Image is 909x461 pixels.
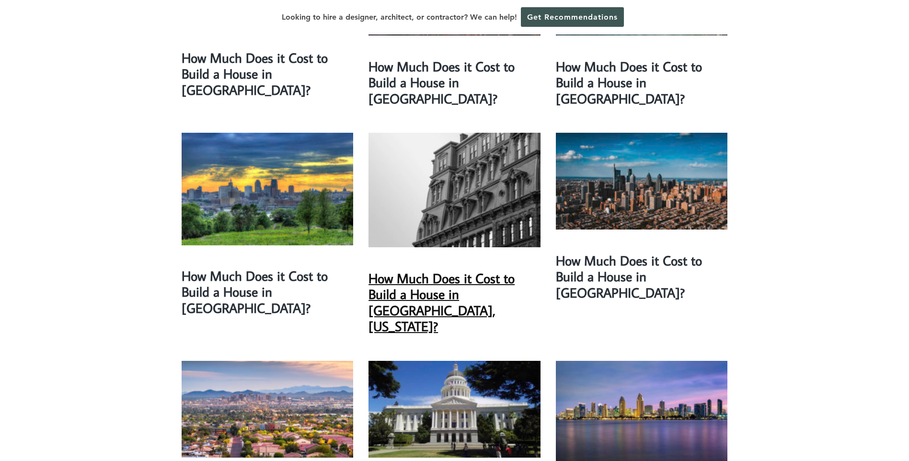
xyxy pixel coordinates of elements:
iframe: Drift Widget Chat Controller [725,392,897,449]
a: How Much Does it Cost to Build a House in [GEOGRAPHIC_DATA], [US_STATE]? [368,269,515,335]
a: How Much Does it Cost to Build a House in [GEOGRAPHIC_DATA]? [182,267,328,317]
a: How Much Does it Cost to Build a House in [GEOGRAPHIC_DATA]? [556,252,702,301]
a: How Much Does it Cost to Build a House in [GEOGRAPHIC_DATA]? [182,49,328,99]
a: Get Recommendations [521,7,624,27]
a: How Much Does it Cost to Build a House in [GEOGRAPHIC_DATA]? [556,58,702,107]
a: How Much Does it Cost to Build a House in [GEOGRAPHIC_DATA]? [368,58,515,107]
